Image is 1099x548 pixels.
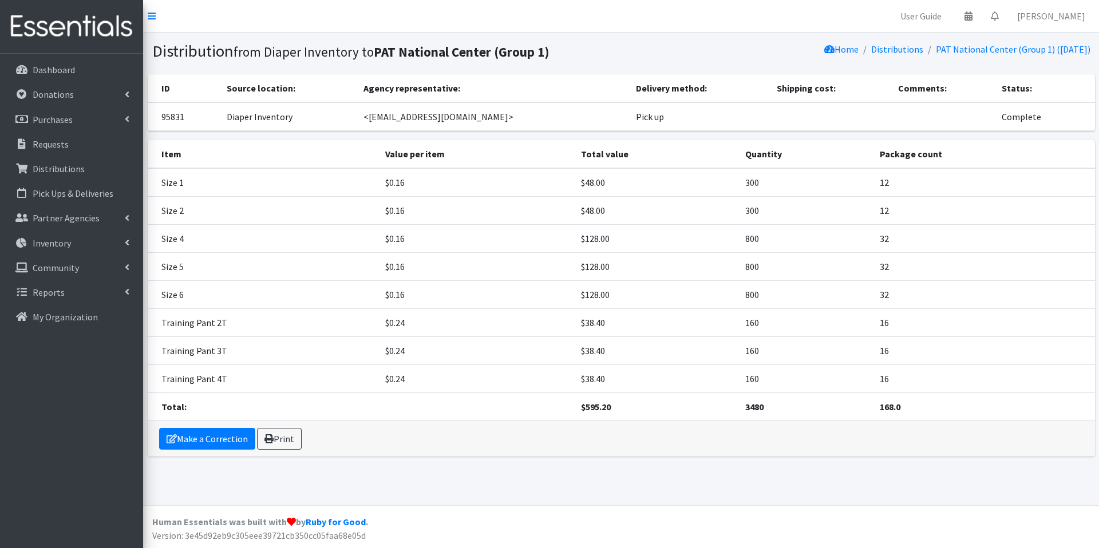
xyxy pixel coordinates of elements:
[629,102,770,131] td: Pick up
[873,280,1095,308] td: 32
[5,256,139,279] a: Community
[148,102,220,131] td: 95831
[581,401,611,412] strong: $595.20
[738,224,873,252] td: 800
[873,168,1095,197] td: 12
[152,516,368,527] strong: Human Essentials was built with by .
[378,364,574,392] td: $0.24
[374,43,549,60] b: PAT National Center (Group 1)
[5,83,139,106] a: Donations
[5,157,139,180] a: Distributions
[5,305,139,328] a: My Organization
[873,364,1095,392] td: 16
[891,5,951,27] a: User Guide
[738,336,873,364] td: 160
[234,43,549,60] small: from Diaper Inventory to
[357,102,629,131] td: <[EMAIL_ADDRESS][DOMAIN_NAME]>
[5,108,139,131] a: Purchases
[148,336,379,364] td: Training Pant 3T
[873,336,1095,364] td: 16
[5,7,139,46] img: HumanEssentials
[148,364,379,392] td: Training Pant 4T
[33,212,100,224] p: Partner Agencies
[995,74,1095,102] th: Status:
[33,188,113,199] p: Pick Ups & Deliveries
[738,280,873,308] td: 800
[33,311,98,323] p: My Organization
[873,196,1095,224] td: 12
[738,308,873,336] td: 160
[5,232,139,255] a: Inventory
[357,74,629,102] th: Agency representative:
[574,140,738,168] th: Total value
[152,41,617,61] h1: Distribution
[574,364,738,392] td: $38.40
[148,280,379,308] td: Size 6
[148,168,379,197] td: Size 1
[738,140,873,168] th: Quantity
[33,64,75,76] p: Dashboard
[152,530,366,541] span: Version: 3e45d92eb9c305eee39721cb350cc05faa68e05d
[574,196,738,224] td: $48.00
[5,58,139,81] a: Dashboard
[148,252,379,280] td: Size 5
[33,89,74,100] p: Donations
[33,287,65,298] p: Reports
[738,252,873,280] td: 800
[378,280,574,308] td: $0.16
[257,428,302,450] a: Print
[378,336,574,364] td: $0.24
[738,168,873,197] td: 300
[5,133,139,156] a: Requests
[738,364,873,392] td: 160
[891,74,995,102] th: Comments:
[306,516,366,527] a: Ruby for Good
[33,237,71,249] p: Inventory
[770,74,891,102] th: Shipping cost:
[378,196,574,224] td: $0.16
[33,262,79,273] p: Community
[873,224,1095,252] td: 32
[159,428,255,450] a: Make a Correction
[33,163,85,174] p: Distributions
[574,308,738,336] td: $38.40
[574,224,738,252] td: $128.00
[378,252,574,280] td: $0.16
[378,224,574,252] td: $0.16
[148,308,379,336] td: Training Pant 2T
[629,74,770,102] th: Delivery method:
[873,140,1095,168] th: Package count
[574,252,738,280] td: $128.00
[1008,5,1094,27] a: [PERSON_NAME]
[378,308,574,336] td: $0.24
[148,196,379,224] td: Size 2
[824,43,859,55] a: Home
[880,401,900,412] strong: 168.0
[5,182,139,205] a: Pick Ups & Deliveries
[5,207,139,229] a: Partner Agencies
[738,196,873,224] td: 300
[574,336,738,364] td: $38.40
[936,43,1090,55] a: PAT National Center (Group 1) ([DATE])
[33,114,73,125] p: Purchases
[378,168,574,197] td: $0.16
[161,401,187,412] strong: Total:
[873,308,1095,336] td: 16
[873,252,1095,280] td: 32
[220,102,357,131] td: Diaper Inventory
[5,281,139,304] a: Reports
[33,138,69,150] p: Requests
[745,401,764,412] strong: 3480
[148,224,379,252] td: Size 4
[148,140,379,168] th: Item
[574,280,738,308] td: $128.00
[871,43,923,55] a: Distributions
[220,74,357,102] th: Source location:
[574,168,738,197] td: $48.00
[995,102,1095,131] td: Complete
[148,74,220,102] th: ID
[378,140,574,168] th: Value per item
